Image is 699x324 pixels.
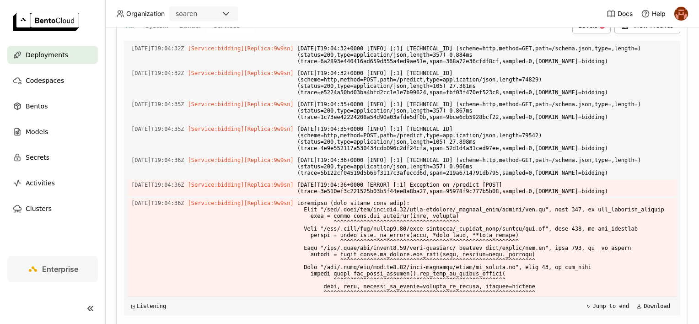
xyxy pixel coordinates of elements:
[131,198,184,208] span: 2025-08-29T19:04:36.897Z
[188,45,244,52] span: [Service:bidding]
[244,70,293,76] span: [Replica:9w9sn]
[674,7,688,21] img: h0akoisn5opggd859j2zve66u2a2
[7,123,98,141] a: Models
[607,9,633,18] a: Docs
[131,99,184,109] span: 2025-08-29T19:04:35.055Z
[297,155,673,178] span: [DATE]T19:04:36+0000 [INFO] [:1] [TECHNICAL_ID] (scheme=http,method=GET,path=/schema.json,type=,l...
[7,256,98,282] a: Enterprise
[26,203,52,214] span: Clusters
[131,155,184,165] span: 2025-08-29T19:04:36.879Z
[634,301,673,312] button: Download
[641,9,666,18] div: Help
[26,101,48,112] span: Bentos
[176,9,197,18] div: soaren
[13,13,79,31] img: logo
[244,157,293,163] span: [Replica:9w9sn]
[131,180,184,190] span: 2025-08-29T19:04:36.896Z
[188,182,244,188] span: [Service:bidding]
[188,157,244,163] span: [Service:bidding]
[26,75,64,86] span: Codespaces
[7,46,98,64] a: Deployments
[244,101,293,108] span: [Replica:9w9sn]
[297,68,673,97] span: [DATE]T19:04:32+0000 [INFO] [:1] [TECHNICAL_ID] (scheme=http,method=POST,path=/predict,type=appli...
[131,43,184,54] span: 2025-08-29T19:04:32.603Z
[188,101,244,108] span: [Service:bidding]
[131,303,166,309] div: Listening
[131,303,134,309] span: ◳
[297,180,673,196] span: [DATE]T19:04:36+0000 [ERROR] [:1] Exception on /predict [POST] (trace=3e510ef3c221525b03b5f44ee8a...
[7,200,98,218] a: Clusters
[652,10,666,18] span: Help
[188,126,244,132] span: [Service:bidding]
[244,126,293,132] span: [Replica:9w9sn]
[126,10,165,18] span: Organization
[26,126,48,137] span: Models
[188,200,244,206] span: [Service:bidding]
[297,43,673,66] span: [DATE]T19:04:32+0000 [INFO] [:1] [TECHNICAL_ID] (scheme=http,method=GET,path=/schema.json,type=,l...
[244,182,293,188] span: [Replica:9w9sn]
[7,148,98,167] a: Secrets
[244,45,293,52] span: [Replica:9w9sn]
[198,10,199,19] input: Selected soaren.
[7,97,98,115] a: Bentos
[131,68,184,78] span: 2025-08-29T19:04:32.640Z
[297,99,673,122] span: [DATE]T19:04:35+0000 [INFO] [:1] [TECHNICAL_ID] (scheme=http,method=GET,path=/schema.json,type=,l...
[26,178,55,189] span: Activities
[26,152,49,163] span: Secrets
[583,301,632,312] button: Jump to end
[244,200,293,206] span: [Replica:9w9sn]
[188,70,244,76] span: [Service:bidding]
[618,10,633,18] span: Docs
[297,124,673,153] span: [DATE]T19:04:35+0000 [INFO] [:1] [TECHNICAL_ID] (scheme=http,method=POST,path=/predict,type=appli...
[42,265,78,274] span: Enterprise
[7,174,98,192] a: Activities
[7,71,98,90] a: Codespaces
[131,124,184,134] span: 2025-08-29T19:04:35.091Z
[26,49,68,60] span: Deployments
